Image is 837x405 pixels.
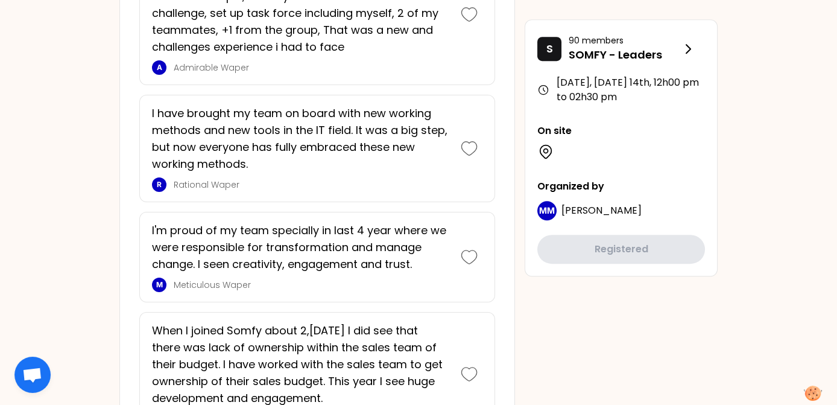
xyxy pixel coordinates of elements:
p: On site [537,124,705,138]
p: M [156,280,163,290]
p: Meticulous Waper [174,279,449,291]
p: S [546,40,553,57]
p: I have brought my team on board with new working methods and new tools in the IT field. It was a ... [152,105,449,173]
div: [DATE], [DATE] 14th , 12h00 pm to 02h30 pm [537,75,705,104]
span: [PERSON_NAME] [561,203,642,217]
p: MM [539,205,555,217]
p: 90 members [569,34,681,46]
p: Organized by [537,179,705,194]
p: I'm proud of my team specially in last 4 year where we were responsible for transformation and ma... [152,222,449,273]
button: Registered [537,235,705,264]
div: Ouvrir le chat [14,357,51,393]
p: Admirable Waper [174,62,449,74]
p: Rational Waper [174,179,449,191]
p: A [157,63,162,72]
p: R [157,180,162,190]
p: SOMFY - Leaders [569,46,681,63]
